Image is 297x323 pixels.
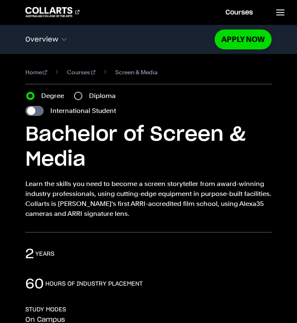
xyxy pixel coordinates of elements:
h3: hours of industry placement [45,280,143,288]
button: Overview [25,31,215,48]
div: Go to homepage [25,7,79,17]
label: International Student [50,106,116,116]
a: Courses [67,67,95,77]
h3: STUDY MODES [25,306,66,314]
label: Diploma [89,91,121,101]
a: Home [25,67,47,77]
h1: Bachelor of Screen & Media [25,122,272,172]
p: 60 [25,276,44,292]
span: Screen & Media [115,67,158,77]
p: 2 [25,246,34,262]
h3: years [35,250,54,258]
label: Degree [41,91,69,101]
span: Overview [25,36,58,43]
a: Apply Now [215,29,272,49]
p: Learn the skills you need to become a screen storyteller from award-winning industry professional... [25,179,272,219]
